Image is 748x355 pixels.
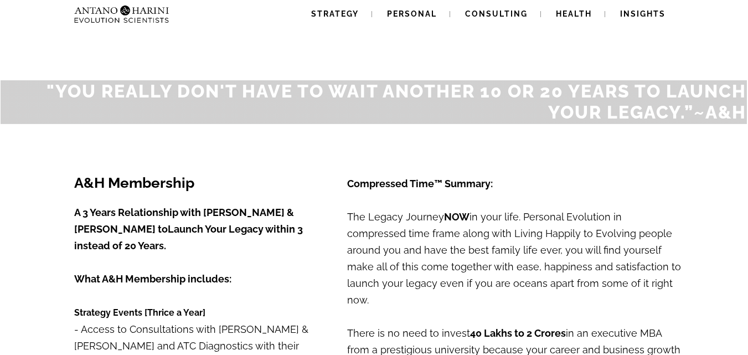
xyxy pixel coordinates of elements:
span: ~A&H [694,102,746,122]
strong: NOW [444,211,470,223]
span: Insights [620,9,666,18]
strong: Launch Your Legacy within 3 instead of 20 Years. [74,223,303,251]
strong: A 3 Years Relationship with [PERSON_NAME] & [PERSON_NAME] to [74,207,294,235]
strong: 40 Lakhs to 2 Crores [470,327,566,339]
span: A&H Membership [74,174,194,191]
span: Consulting [465,9,528,18]
strong: What A&H Membership includes: [74,273,231,285]
span: Strategy [311,9,359,18]
span: "You REALLY don't have to wait another 10 or 20 years to Launch Your Legacy.” [47,81,746,122]
span: Personal [387,9,437,18]
span: Strategy Events [Thrice a Year] [74,307,205,318]
span: Health [556,9,592,18]
strong: Compressed Time™ Summary: [347,178,493,189]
